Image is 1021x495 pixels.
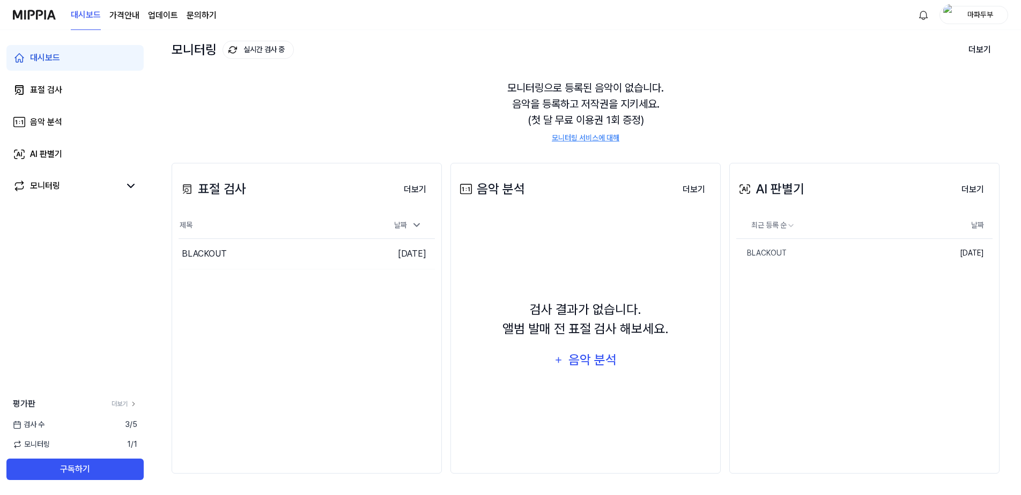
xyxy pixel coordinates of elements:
[6,109,144,135] a: 음악 분석
[959,9,1001,20] div: 마파두부
[172,41,294,59] div: 모니터링
[567,350,618,370] div: 음악 분석
[547,347,624,373] button: 음악 분석
[395,179,435,200] button: 더보기
[6,141,144,167] a: AI 판별기
[6,459,144,480] button: 구독하기
[736,247,787,259] div: BLACKOUT
[109,9,139,22] a: 가격안내
[736,239,930,267] a: BLACKOUT
[736,179,804,199] div: AI 판별기
[112,399,137,409] a: 더보기
[13,179,120,192] a: 모니터링
[172,67,1000,156] div: 모니터링으로 등록된 음악이 없습니다. 음악을 등록하고 저작권을 지키세요. (첫 달 무료 이용권 1회 증정)
[939,6,1008,24] button: profile마파두부
[930,213,993,238] th: 날짜
[552,132,619,144] a: 모니터링 서비스에 대해
[13,419,45,430] span: 검사 수
[182,247,227,260] div: BLACKOUT
[943,4,956,26] img: profile
[179,179,246,199] div: 표절 검사
[502,300,669,339] div: 검사 결과가 없습니다. 앨범 발매 전 표절 검사 해보세요.
[674,179,714,200] button: 더보기
[30,179,60,192] div: 모니터링
[179,213,371,238] th: 제목
[6,77,144,103] a: 표절 검사
[953,179,993,200] button: 더보기
[30,116,62,129] div: 음악 분석
[917,9,930,21] img: 알림
[30,84,62,96] div: 표절 검사
[223,41,294,59] button: 실시간 검사 중
[30,51,60,64] div: 대시보드
[960,39,1000,61] button: 더보기
[125,419,137,430] span: 3 / 5
[30,148,62,161] div: AI 판별기
[457,179,525,199] div: 음악 분석
[71,1,101,30] a: 대시보드
[6,45,144,71] a: 대시보드
[13,439,50,450] span: 모니터링
[228,45,238,55] img: monitoring Icon
[127,439,137,450] span: 1 / 1
[371,238,435,269] td: [DATE]
[13,397,35,410] span: 평가판
[390,216,426,234] div: 날짜
[930,238,993,267] td: [DATE]
[148,9,178,22] a: 업데이트
[187,9,217,22] a: 문의하기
